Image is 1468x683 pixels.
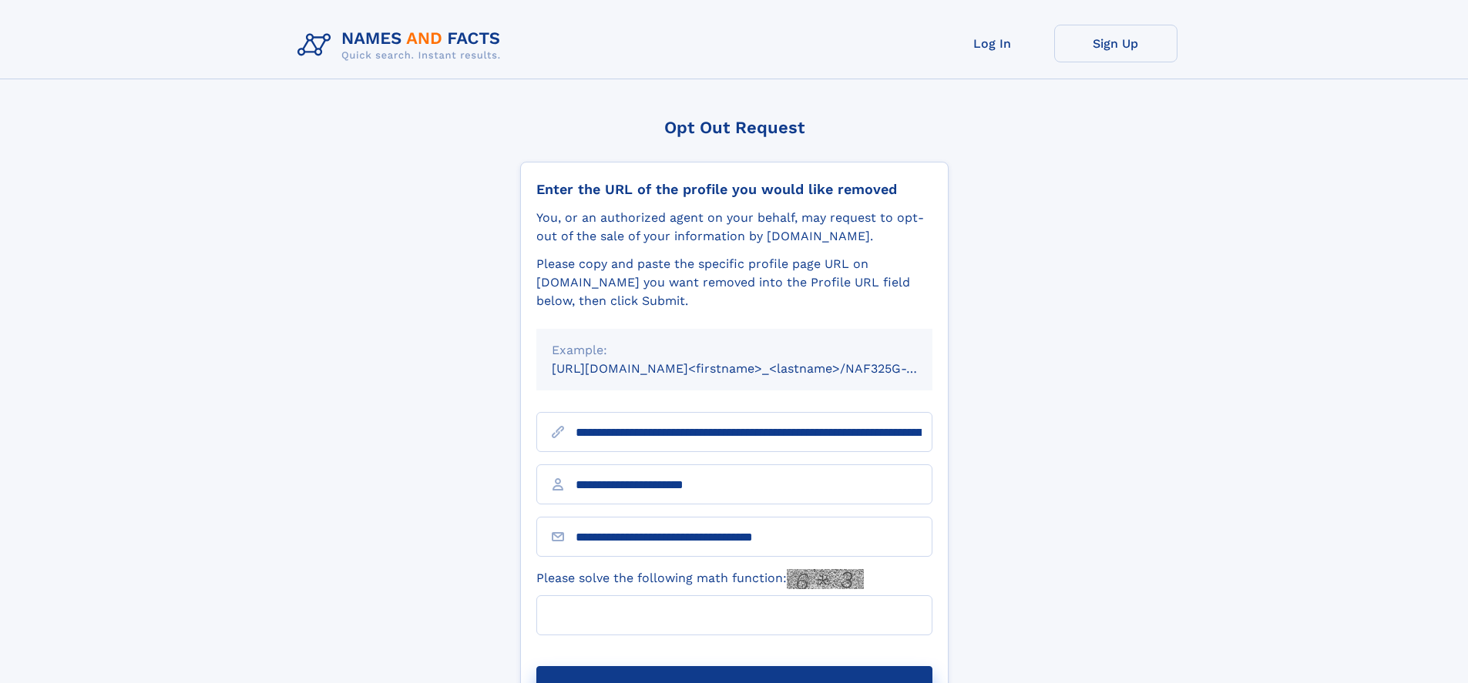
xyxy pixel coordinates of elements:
div: Please copy and paste the specific profile page URL on [DOMAIN_NAME] you want removed into the Pr... [536,255,932,310]
small: [URL][DOMAIN_NAME]<firstname>_<lastname>/NAF325G-xxxxxxxx [552,361,962,376]
div: Enter the URL of the profile you would like removed [536,181,932,198]
div: Example: [552,341,917,360]
div: Opt Out Request [520,118,949,137]
div: You, or an authorized agent on your behalf, may request to opt-out of the sale of your informatio... [536,209,932,246]
a: Sign Up [1054,25,1177,62]
label: Please solve the following math function: [536,569,864,589]
a: Log In [931,25,1054,62]
img: Logo Names and Facts [291,25,513,66]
